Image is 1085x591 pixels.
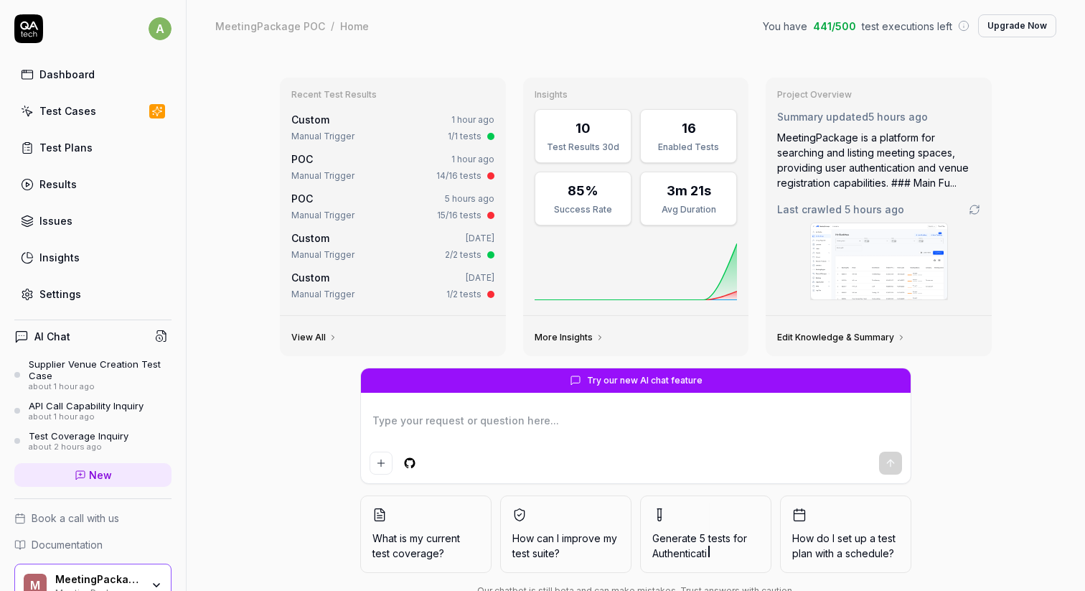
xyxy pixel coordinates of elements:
[649,203,728,216] div: Avg Duration
[39,250,80,265] div: Insights
[29,382,172,392] div: about 1 hour ago
[451,154,494,164] time: 1 hour ago
[640,495,771,573] button: Generate 5 tests forAuthenticati
[14,280,172,308] a: Settings
[29,412,144,422] div: about 1 hour ago
[544,203,622,216] div: Success Rate
[291,271,329,284] span: Custom
[969,204,980,215] a: Go to crawling settings
[55,573,141,586] div: MeetingPackage
[780,495,911,573] button: How do I set up a test plan with a schedule?
[288,267,497,304] a: Custom[DATE]Manual Trigger1/2 tests
[14,400,172,422] a: API Call Capability Inquiryabout 1 hour ago
[291,332,337,343] a: View All
[845,203,904,215] time: 5 hours ago
[14,358,172,391] a: Supplier Venue Creation Test Caseabout 1 hour ago
[288,109,497,146] a: Custom1 hour agoManual Trigger1/1 tests
[32,537,103,552] span: Documentation
[14,170,172,198] a: Results
[437,209,482,222] div: 15/16 tests
[291,153,313,165] a: POC
[667,181,711,200] div: 3m 21s
[39,213,72,228] div: Issues
[652,547,707,559] span: Authenticati
[445,193,494,204] time: 5 hours ago
[451,114,494,125] time: 1 hour ago
[39,287,81,302] div: Settings
[291,192,313,205] a: POC
[291,288,354,301] div: Manual Trigger
[215,19,325,33] div: MeetingPackage POC
[291,209,354,222] div: Manual Trigger
[291,89,494,101] h3: Recent Test Results
[370,452,393,475] button: Add attachment
[649,141,728,154] div: Enabled Tests
[763,19,807,34] span: You have
[29,430,128,442] div: Test Coverage Inquiry
[39,177,77,192] div: Results
[14,511,172,526] a: Book a call with us
[777,89,980,101] h3: Project Overview
[535,89,738,101] h3: Insights
[14,463,172,487] a: New
[576,118,591,138] div: 10
[34,329,70,344] h4: AI Chat
[652,531,759,561] span: Generate 5 tests for
[500,495,631,573] button: How can I improve my test suite?
[331,19,334,33] div: /
[14,430,172,452] a: Test Coverage Inquiryabout 2 hours ago
[14,60,172,88] a: Dashboard
[291,169,354,182] div: Manual Trigger
[436,169,482,182] div: 14/16 tests
[777,111,868,123] span: Summary updated
[587,374,703,387] span: Try our new AI chat feature
[291,113,329,126] span: Custom
[29,358,172,382] div: Supplier Venue Creation Test Case
[149,17,172,40] span: a
[288,149,497,185] a: POC1 hour agoManual Trigger14/16 tests
[14,97,172,125] a: Test Cases
[777,130,980,190] div: MeetingPackage is a platform for searching and listing meeting spaces, providing user authenticat...
[535,332,604,343] a: More Insights
[291,232,329,244] span: Custom
[682,118,696,138] div: 16
[14,134,172,162] a: Test Plans
[868,111,928,123] time: 5 hours ago
[568,181,598,200] div: 85%
[14,537,172,552] a: Documentation
[291,130,354,143] div: Manual Trigger
[445,248,482,261] div: 2/2 tests
[39,67,95,82] div: Dashboard
[288,228,497,264] a: Custom[DATE]Manual Trigger2/2 tests
[360,495,492,573] button: What is my current test coverage?
[813,19,856,34] span: 441 / 500
[29,400,144,411] div: API Call Capability Inquiry
[466,233,494,243] time: [DATE]
[862,19,952,34] span: test executions left
[39,103,96,118] div: Test Cases
[32,511,119,526] span: Book a call with us
[291,248,354,261] div: Manual Trigger
[288,188,497,225] a: POC5 hours agoManual Trigger15/16 tests
[777,202,904,217] span: Last crawled
[14,243,172,271] a: Insights
[149,14,172,43] button: a
[89,467,112,483] span: New
[340,19,369,33] div: Home
[446,288,482,301] div: 1/2 tests
[544,141,622,154] div: Test Results 30d
[512,531,619,561] span: How can I improve my test suite?
[14,207,172,235] a: Issues
[777,332,906,343] a: Edit Knowledge & Summary
[466,272,494,283] time: [DATE]
[372,531,479,561] span: What is my current test coverage?
[39,140,93,155] div: Test Plans
[448,130,482,143] div: 1/1 tests
[792,531,899,561] span: How do I set up a test plan with a schedule?
[811,223,947,299] img: Screenshot
[978,14,1056,37] button: Upgrade Now
[29,442,128,452] div: about 2 hours ago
